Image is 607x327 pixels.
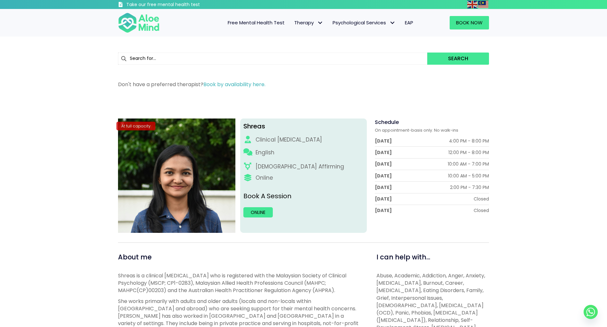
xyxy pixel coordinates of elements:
div: Closed [474,196,489,202]
div: [DATE] [375,207,392,214]
div: [DEMOGRAPHIC_DATA] Affirming [256,163,344,171]
div: 10:00 AM - 7:00 PM [448,161,489,167]
p: English [256,149,274,157]
div: 2:00 PM - 7:30 PM [450,184,489,191]
div: 4:00 PM - 8:00 PM [449,138,489,144]
nav: Menu [168,16,418,29]
div: At full capacity [116,122,155,130]
a: TherapyTherapy: submenu [289,16,328,29]
p: Don't have a preferred therapist? [118,81,489,88]
a: Whatsapp [584,305,598,319]
a: Psychological ServicesPsychological Services: submenu [328,16,400,29]
div: 12:00 PM - 8:00 PM [448,149,489,156]
img: Shreas clinical psychologist [118,119,235,233]
h3: Take our free mental health test [126,2,234,8]
a: Free Mental Health Test [223,16,289,29]
span: Psychological Services [333,19,395,26]
span: About me [118,252,152,262]
a: Book Now [450,16,489,29]
img: en [467,1,477,8]
div: [DATE] [375,138,392,144]
div: [DATE] [375,161,392,167]
span: Schedule [375,119,399,126]
a: Online [243,207,273,217]
div: Clinical [MEDICAL_DATA] [256,136,322,144]
div: Shreas [243,122,364,131]
span: Therapy: submenu [315,18,325,28]
span: Book Now [456,19,483,26]
span: Free Mental Health Test [228,19,285,26]
input: Search for... [118,53,427,65]
div: 10:00 AM - 5:00 PM [448,173,489,179]
a: EAP [400,16,418,29]
div: [DATE] [375,196,392,202]
span: Psychological Services: submenu [388,18,397,28]
a: Malay [478,1,489,8]
div: [DATE] [375,173,392,179]
span: Therapy [294,19,323,26]
a: Take our free mental health test [118,2,234,9]
a: English [467,1,478,8]
span: I can help with... [376,252,430,262]
div: Closed [474,207,489,214]
span: EAP [405,19,413,26]
img: ms [478,1,488,8]
div: [DATE] [375,184,392,191]
div: [DATE] [375,149,392,156]
span: On appointment-basis only. No walk-ins [375,127,458,133]
img: Aloe mind Logo [118,12,160,33]
p: Book A Session [243,192,364,201]
div: Online [256,174,273,182]
p: Shreas is a clinical [MEDICAL_DATA] who is registered with the Malaysian Society of Clinical Psyc... [118,272,362,294]
a: Book by availability here. [203,81,265,88]
button: Search [427,53,489,65]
